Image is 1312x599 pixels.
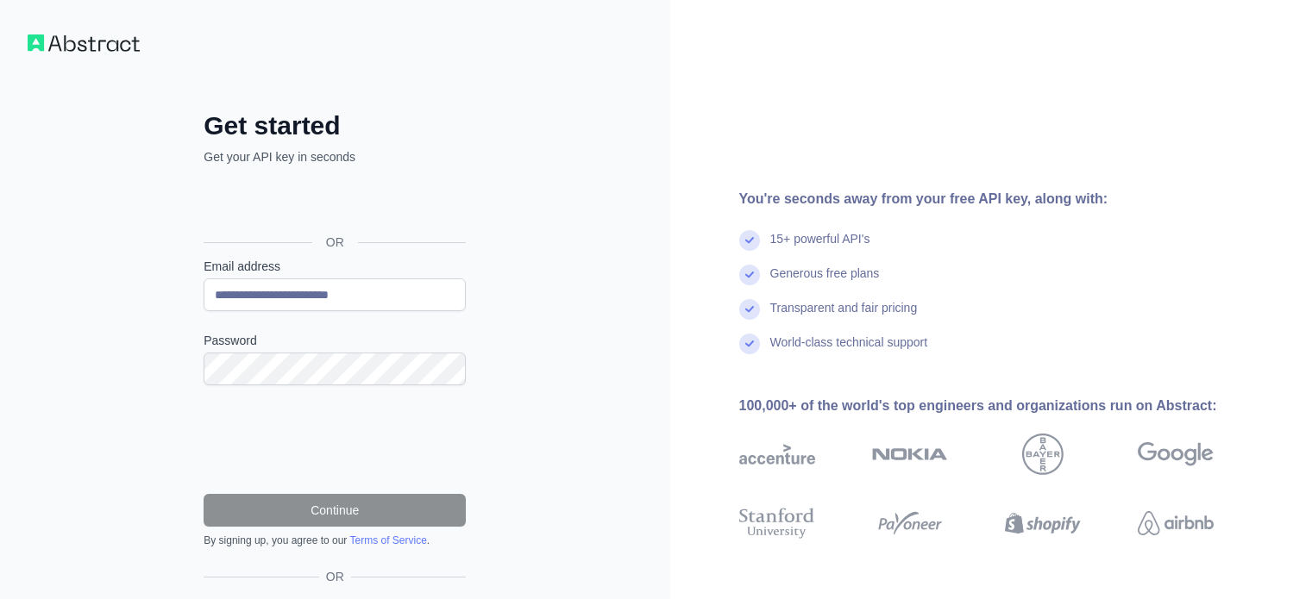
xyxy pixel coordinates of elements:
label: Password [204,332,466,349]
button: Continue [204,494,466,527]
div: By signing up, you agree to our . [204,533,466,547]
img: Workflow [28,34,140,52]
img: airbnb [1138,504,1214,542]
img: check mark [739,299,760,320]
div: Transparent and fair pricing [770,299,918,334]
div: 100,000+ of the world's top engineers and organizations run on Abstract: [739,396,1269,416]
h2: Get started [204,110,466,141]
img: accenture [739,434,815,475]
p: Get your API key in seconds [204,148,466,165]
img: check mark [739,230,760,251]
div: 15+ powerful API's [770,230,870,265]
img: stanford university [739,504,815,542]
iframe: Sign in with Google Button [195,184,471,222]
img: google [1138,434,1214,475]
a: Terms of Service [349,534,426,546]
span: OR [312,234,358,251]
span: OR [319,568,351,585]
img: payoneer [872,504,948,542]
img: nokia [872,434,948,475]
img: check mark [739,265,760,285]
img: bayer [1022,434,1064,475]
div: You're seconds away from your free API key, along with: [739,189,1269,209]
img: check mark [739,334,760,354]
div: Generous free plans [770,265,880,299]
iframe: reCAPTCHA [204,406,466,473]
label: Email address [204,258,466,275]
div: World-class technical support [770,334,928,368]
img: shopify [1005,504,1081,542]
